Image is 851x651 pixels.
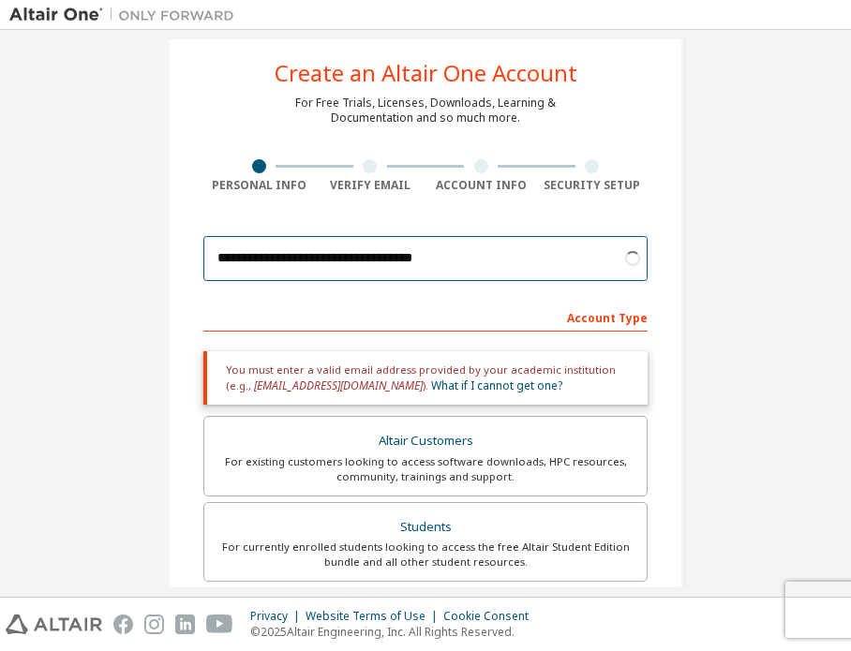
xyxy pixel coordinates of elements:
div: Altair Customers [216,428,635,454]
div: For Free Trials, Licenses, Downloads, Learning & Documentation and so much more. [295,96,556,126]
div: For existing customers looking to access software downloads, HPC resources, community, trainings ... [216,454,635,484]
div: Verify Email [315,178,426,193]
div: Create an Altair One Account [275,62,577,84]
div: You must enter a valid email address provided by your academic institution (e.g., ). [203,351,648,405]
img: altair_logo.svg [6,614,102,634]
img: Altair One [9,6,244,24]
img: youtube.svg [206,614,233,634]
div: Account Info [425,178,537,193]
img: facebook.svg [113,614,133,634]
div: For currently enrolled students looking to access the free Altair Student Edition bundle and all ... [216,540,635,570]
a: What if I cannot get one? [431,377,562,393]
img: instagram.svg [144,614,164,634]
div: Students [216,514,635,540]
img: linkedin.svg [175,614,195,634]
p: © 2025 Altair Engineering, Inc. All Rights Reserved. [250,624,540,640]
div: Security Setup [537,178,649,193]
div: Personal Info [203,178,315,193]
div: Account Type [203,302,648,332]
span: [EMAIL_ADDRESS][DOMAIN_NAME] [254,377,423,393]
div: Website Terms of Use [306,609,443,624]
div: Cookie Consent [443,609,540,624]
div: Privacy [250,609,306,624]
